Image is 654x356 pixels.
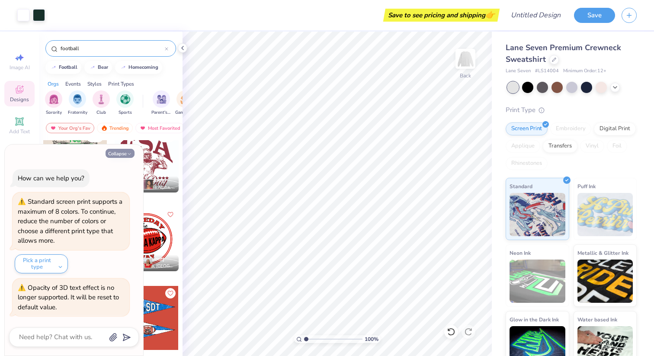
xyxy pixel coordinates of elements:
[10,96,29,103] span: Designs
[115,61,162,74] button: homecoming
[510,182,532,191] span: Standard
[96,109,106,116] span: Club
[128,178,164,184] span: [PERSON_NAME]
[506,105,637,115] div: Print Type
[175,90,195,116] button: filter button
[50,65,57,70] img: trend_line.gif
[101,125,108,131] img: trending.gif
[87,80,102,88] div: Styles
[157,94,167,104] img: Parent's Weekend Image
[385,9,497,22] div: Save to see pricing and shipping
[120,94,130,104] img: Sports Image
[65,80,81,88] div: Events
[18,283,124,312] div: Opacity of 3D text effect is no longer supported. It will be reset to default value.
[460,72,471,80] div: Back
[119,109,132,116] span: Sports
[89,65,96,70] img: trend_line.gif
[506,67,531,75] span: Lane Seven
[135,123,184,133] div: Most Favorited
[128,263,175,269] span: Sigma Kappa, [GEOGRAPHIC_DATA][US_STATE]
[15,254,68,273] button: Pick a print type
[48,80,59,88] div: Orgs
[49,94,59,104] img: Sorority Image
[175,109,195,116] span: Game Day
[128,184,175,191] span: Epsilon Sigma Alpha, [GEOGRAPHIC_DATA][US_STATE]
[151,90,171,116] button: filter button
[577,315,617,324] span: Water based Ink
[68,90,87,116] button: filter button
[45,90,62,116] div: filter for Sorority
[116,90,134,116] div: filter for Sports
[180,94,190,104] img: Game Day Image
[175,90,195,116] div: filter for Game Day
[120,65,127,70] img: trend_line.gif
[510,248,531,257] span: Neon Ink
[574,8,615,23] button: Save
[45,90,62,116] button: filter button
[506,42,621,64] span: Lane Seven Premium Crewneck Sweatshirt
[46,109,62,116] span: Sorority
[510,193,565,236] img: Standard
[510,260,565,303] img: Neon Ink
[165,288,176,298] button: Like
[18,197,122,245] div: Standard screen print supports a maximum of 8 colors. To continue, reduce the number of colors or...
[506,140,540,153] div: Applique
[506,157,548,170] div: Rhinestones
[577,260,633,303] img: Metallic & Glitter Ink
[46,123,94,133] div: Your Org's Fav
[106,149,135,158] button: Collapse
[59,65,77,70] div: football
[485,10,495,20] span: 👉
[93,90,110,116] div: filter for Club
[594,122,636,135] div: Digital Print
[151,109,171,116] span: Parent's Weekend
[68,109,87,116] span: Fraternity
[116,90,134,116] button: filter button
[97,123,133,133] div: Trending
[607,140,627,153] div: Foil
[9,128,30,135] span: Add Text
[18,174,84,183] div: How can we help you?
[128,65,158,70] div: homecoming
[68,90,87,116] div: filter for Fraternity
[577,182,596,191] span: Puff Ink
[506,122,548,135] div: Screen Print
[165,209,176,220] button: Like
[543,140,577,153] div: Transfers
[98,65,108,70] div: bear
[139,125,146,131] img: most_fav.gif
[60,44,165,53] input: Try "Alpha"
[128,257,164,263] span: [PERSON_NAME]
[457,50,474,67] img: Back
[10,64,30,71] span: Image AI
[577,193,633,236] img: Puff Ink
[535,67,559,75] span: # LS14004
[504,6,567,24] input: Untitled Design
[45,61,81,74] button: football
[50,125,57,131] img: most_fav.gif
[84,61,112,74] button: bear
[73,94,82,104] img: Fraternity Image
[365,335,378,343] span: 100 %
[577,248,628,257] span: Metallic & Glitter Ink
[550,122,591,135] div: Embroidery
[108,80,134,88] div: Print Types
[93,90,110,116] button: filter button
[580,140,604,153] div: Vinyl
[510,315,559,324] span: Glow in the Dark Ink
[151,90,171,116] div: filter for Parent's Weekend
[96,94,106,104] img: Club Image
[563,67,606,75] span: Minimum Order: 12 +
